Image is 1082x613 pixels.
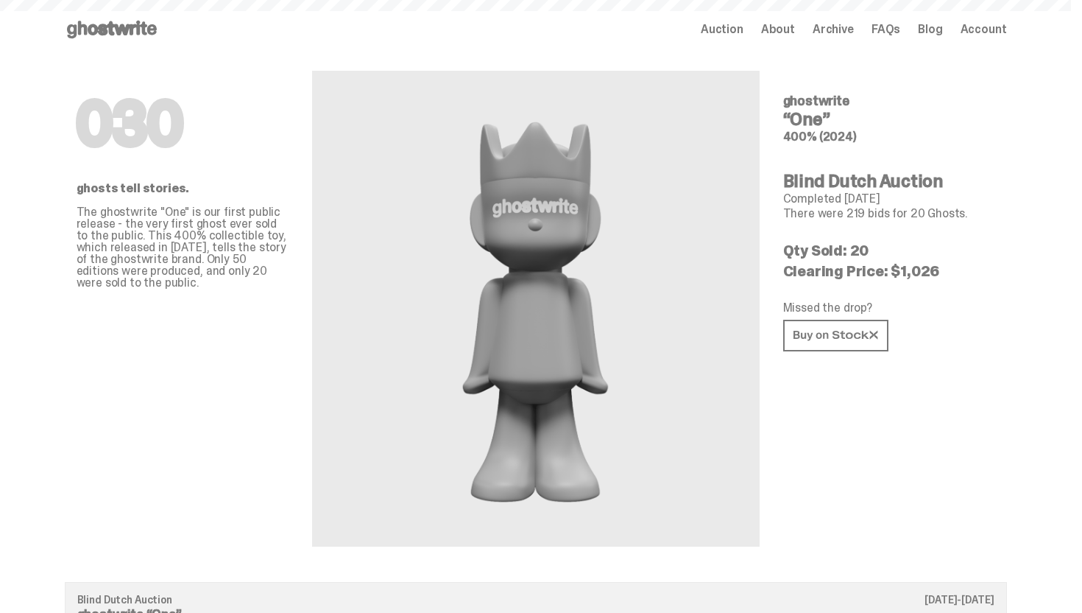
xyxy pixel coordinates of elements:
[918,24,942,35] a: Blog
[783,264,995,279] p: Clearing Price: $1,026
[783,129,857,144] span: 400% (2024)
[77,183,289,195] p: ghosts tell stories.
[701,24,743,35] a: Auction
[422,106,649,511] img: ghostwrite&ldquo;One&rdquo;
[813,24,854,35] a: Archive
[761,24,795,35] a: About
[783,92,849,110] span: ghostwrite
[77,595,994,605] p: Blind Dutch Auction
[77,206,289,289] p: The ghostwrite "One" is our first public release - the very first ghost ever sold to the public. ...
[77,94,289,153] h1: 030
[924,595,994,605] p: [DATE]-[DATE]
[783,193,995,205] p: Completed [DATE]
[783,243,995,258] p: Qty Sold: 20
[783,111,995,128] h4: “One”
[783,208,995,220] p: There were 219 bids for 20 Ghosts.
[961,24,1007,35] a: Account
[871,24,900,35] a: FAQs
[783,172,995,190] h4: Blind Dutch Auction
[783,302,995,314] p: Missed the drop?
